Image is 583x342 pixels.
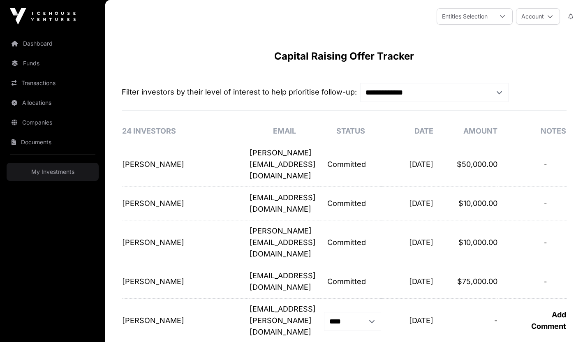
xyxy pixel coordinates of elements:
[382,159,433,170] p: [DATE]
[516,8,560,25] button: Account
[122,198,143,209] p: [PERSON_NAME]
[250,225,320,260] p: [PERSON_NAME][EMAIL_ADDRESS][DOMAIN_NAME]
[7,74,99,92] a: Transactions
[249,120,320,142] th: Email
[524,238,566,247] div: -
[382,315,433,326] p: [DATE]
[434,237,498,248] p: $10,000.00
[382,237,433,248] p: [DATE]
[7,163,99,181] a: My Investments
[122,88,357,96] span: Filter investors by their level of interest to help prioritise follow-up:
[122,50,567,63] h1: Capital Raising Offer Tracker
[320,120,382,142] th: Status
[434,315,498,326] p: -
[382,198,433,209] p: [DATE]
[7,94,99,112] a: Allocations
[327,276,382,287] p: Committed
[122,315,143,326] p: [PERSON_NAME]
[382,276,433,287] p: [DATE]
[327,159,382,170] p: Committed
[434,159,498,170] p: $50,000.00
[524,159,566,169] div: -
[382,120,434,142] th: Date
[327,198,382,209] p: Committed
[434,120,498,142] th: Amount
[7,35,99,53] a: Dashboard
[10,8,76,25] img: Icehouse Ventures Logo
[437,9,493,24] div: Entities Selection
[122,237,143,248] p: [PERSON_NAME]
[122,120,249,142] th: 24 Investors
[434,198,498,209] p: $10,000.00
[122,276,143,287] p: [PERSON_NAME]
[250,192,320,215] p: [EMAIL_ADDRESS][DOMAIN_NAME]
[498,120,567,142] th: Notes
[122,159,143,170] p: [PERSON_NAME]
[7,133,99,151] a: Documents
[327,237,382,248] p: Committed
[250,147,320,182] p: [PERSON_NAME][EMAIL_ADDRESS][DOMAIN_NAME]
[434,276,498,287] p: $75,000.00
[250,303,320,338] p: [EMAIL_ADDRESS][PERSON_NAME][DOMAIN_NAME]
[7,54,99,72] a: Funds
[250,270,320,293] p: [EMAIL_ADDRESS][DOMAIN_NAME]
[7,113,99,132] a: Companies
[524,199,566,208] div: -
[524,277,566,287] div: -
